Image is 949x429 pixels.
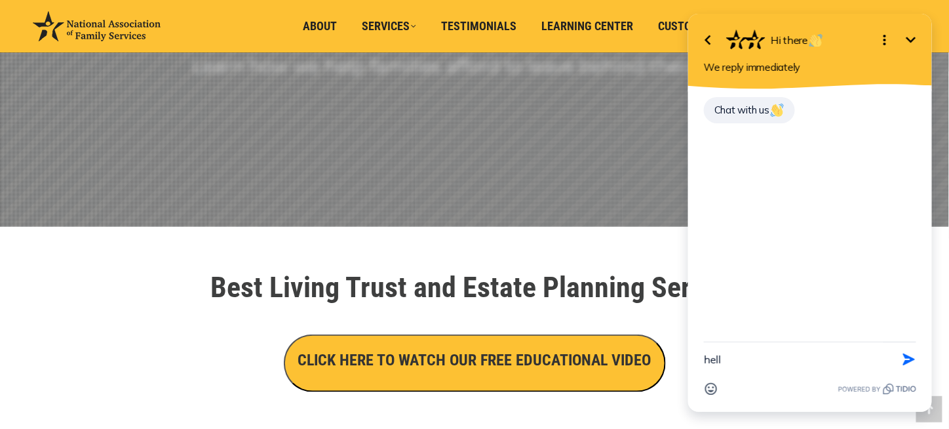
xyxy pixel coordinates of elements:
a: Testimonials [432,14,526,39]
textarea: New message [33,342,212,377]
a: Powered by Tidio. [167,381,245,397]
a: Learning Center [532,14,642,39]
button: Minimize [227,27,253,53]
a: CLICK HERE TO WATCH OUR FREE EDUCATIONAL VIDEO [284,354,666,368]
span: Hi there [100,33,153,47]
img: 👋 [138,34,151,47]
button: Open options [201,27,227,53]
a: About [294,14,346,39]
span: Chat with us [43,104,113,116]
img: 👋 [100,104,113,117]
rs-layer: Learn how we help families afford to leave behind their legacy. [192,58,760,75]
img: National Association of Family Services [33,11,161,41]
span: About [303,19,337,33]
button: CLICK HERE TO WATCH OUR FREE EDUCATIONAL VIDEO [284,335,666,392]
span: Services [362,19,416,33]
span: Learning Center [541,19,633,33]
span: Customer Service [658,19,757,33]
span: We reply immediately [33,61,129,73]
h3: CLICK HERE TO WATCH OUR FREE EDUCATIONAL VIDEO [298,349,651,371]
span: Testimonials [441,19,516,33]
h1: Best Living Trust and Estate Planning Service [107,273,842,302]
button: Open Emoji picker [28,377,52,401]
a: Customer Service [649,14,766,39]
